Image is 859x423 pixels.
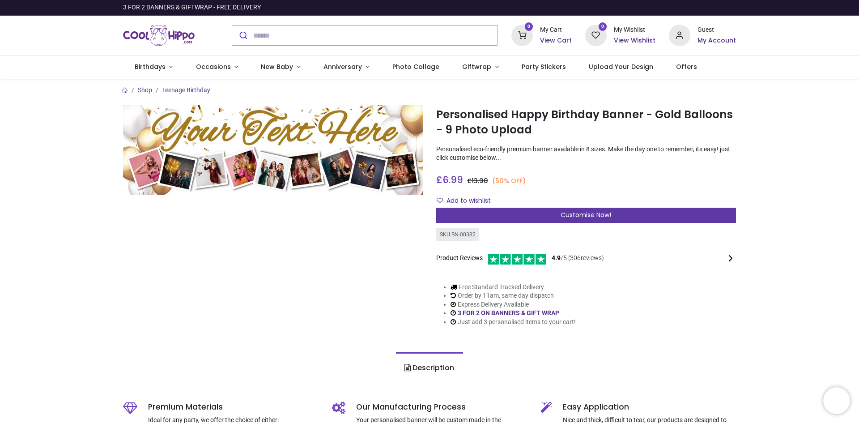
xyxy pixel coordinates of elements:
span: Customise Now! [561,210,611,219]
span: 6.99 [442,173,463,186]
div: My Wishlist [614,26,655,34]
li: Just add 3 personalised items to your cart! [451,318,576,327]
button: Submit [232,26,253,45]
a: Birthdays [123,56,184,79]
span: 4.9 [552,254,561,261]
a: Description [396,352,463,384]
div: SKU: BN-00382 [436,228,479,241]
span: New Baby [261,62,293,71]
span: Party Stickers [522,62,566,71]
iframe: Customer reviews powered by Trustpilot [548,3,736,12]
span: 13.98 [472,176,488,185]
h5: Easy Application [563,402,736,413]
span: Giftwrap [462,62,491,71]
h5: Our Manufacturing Process [356,402,527,413]
li: Order by 11am, same day dispatch [451,291,576,300]
sup: 0 [599,22,607,31]
span: £ [436,173,463,186]
p: Personalised eco-friendly premium banner available in 8 sizes. Make the day one to remember, its ... [436,145,736,162]
iframe: Brevo live chat [823,387,850,414]
span: Photo Collage [392,62,439,71]
img: Cool Hippo [123,23,195,48]
img: Personalised Happy Birthday Banner - Gold Balloons - 9 Photo Upload [123,105,423,195]
div: Guest [697,26,736,34]
span: Offers [676,62,697,71]
span: Anniversary [323,62,362,71]
span: Occasions [196,62,231,71]
h5: Premium Materials [148,402,319,413]
a: View Wishlist [614,36,655,45]
small: (50% OFF) [492,176,526,186]
div: My Cart [540,26,572,34]
div: Product Reviews [436,252,736,265]
a: Logo of Cool Hippo [123,23,195,48]
a: My Account [697,36,736,45]
sup: 0 [525,22,533,31]
span: Upload Your Design [589,62,653,71]
a: Teenage Birthday [162,86,210,94]
button: Add to wishlistAdd to wishlist [436,193,498,209]
a: Shop [138,86,152,94]
li: Free Standard Tracked Delivery [451,283,576,292]
a: View Cart [540,36,572,45]
span: Birthdays [135,62,166,71]
h1: Personalised Happy Birthday Banner - Gold Balloons - 9 Photo Upload [436,107,736,138]
a: Anniversary [312,56,381,79]
span: /5 ( 306 reviews) [552,254,604,263]
a: 3 FOR 2 ON BANNERS & GIFT WRAP [458,309,559,316]
div: 3 FOR 2 BANNERS & GIFTWRAP - FREE DELIVERY [123,3,261,12]
a: Occasions [184,56,250,79]
span: £ [467,176,488,185]
li: Express Delivery Available [451,300,576,309]
a: 0 [511,31,533,38]
a: Giftwrap [451,56,510,79]
a: 0 [585,31,607,38]
a: New Baby [250,56,312,79]
i: Add to wishlist [437,197,443,204]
